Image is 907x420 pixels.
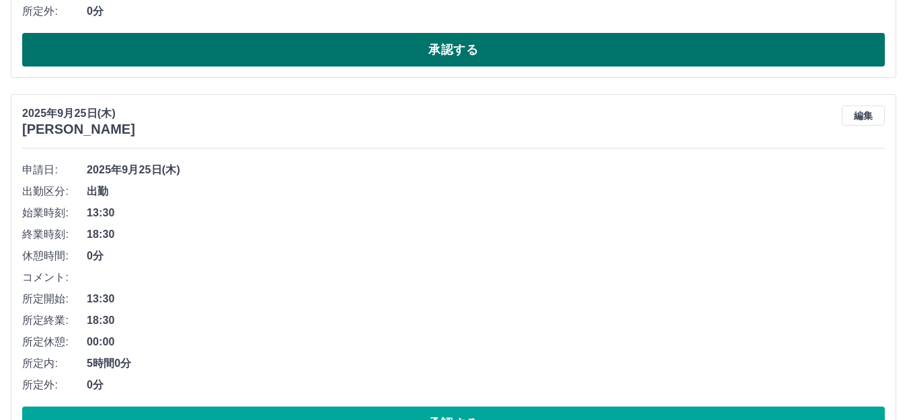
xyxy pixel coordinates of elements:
[22,226,87,243] span: 終業時刻:
[87,162,885,178] span: 2025年9月25日(木)
[87,183,885,200] span: 出勤
[22,269,87,286] span: コメント:
[87,3,885,19] span: 0分
[22,33,885,67] button: 承認する
[87,248,885,264] span: 0分
[22,162,87,178] span: 申請日:
[22,183,87,200] span: 出勤区分:
[22,106,135,122] p: 2025年9月25日(木)
[22,248,87,264] span: 休憩時間:
[842,106,885,126] button: 編集
[22,122,135,137] h3: [PERSON_NAME]
[22,205,87,221] span: 始業時刻:
[87,205,885,221] span: 13:30
[22,334,87,350] span: 所定休憩:
[87,377,885,393] span: 0分
[22,291,87,307] span: 所定開始:
[87,226,885,243] span: 18:30
[87,355,885,372] span: 5時間0分
[22,377,87,393] span: 所定外:
[22,3,87,19] span: 所定外:
[87,334,885,350] span: 00:00
[22,355,87,372] span: 所定内:
[87,291,885,307] span: 13:30
[22,312,87,329] span: 所定終業:
[87,312,885,329] span: 18:30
